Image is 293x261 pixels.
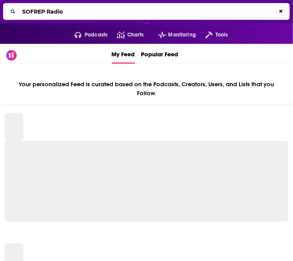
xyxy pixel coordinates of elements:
span: My Feed [112,45,135,63]
span: Podcasts [85,30,107,40]
button: open menu [65,29,108,41]
a: Popular Feed [141,44,179,64]
input: Search... [19,5,276,18]
span: Monitoring [168,30,196,40]
a: My Feed [112,44,135,64]
span: Charts [127,30,144,40]
span: Popular Feed [141,45,179,63]
a: Charts [107,29,144,41]
span: Tools [216,30,228,40]
button: open menu [196,29,228,41]
button: open menu [149,29,196,41]
div: Search... [3,3,290,20]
